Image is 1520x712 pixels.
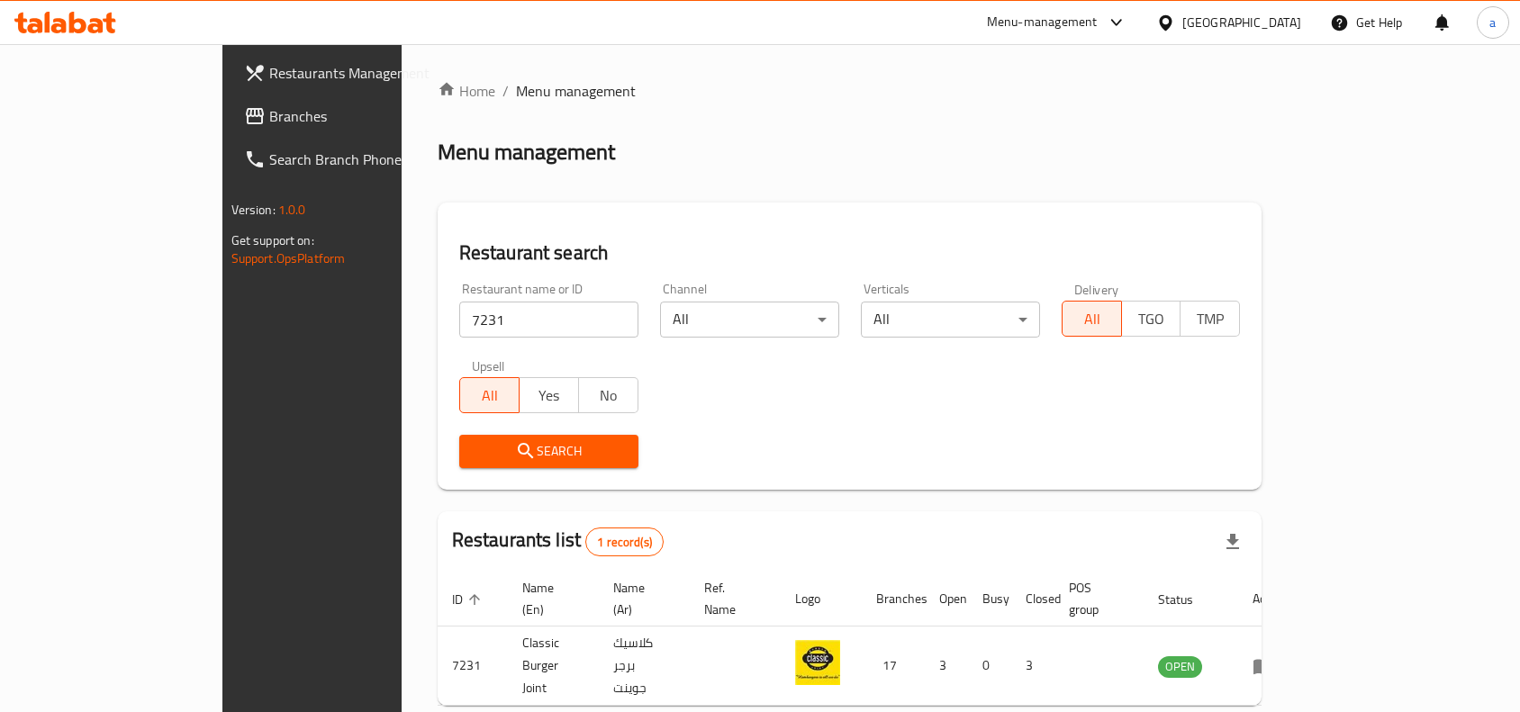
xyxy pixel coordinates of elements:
[1182,13,1301,32] div: [GEOGRAPHIC_DATA]
[1121,301,1181,337] button: TGO
[516,80,636,102] span: Menu management
[613,577,668,620] span: Name (Ar)
[230,95,476,138] a: Branches
[1188,306,1233,332] span: TMP
[452,589,486,610] span: ID
[781,572,862,626] th: Logo
[230,138,476,181] a: Search Branch Phone
[438,80,1262,102] nav: breadcrumb
[578,377,638,413] button: No
[1253,655,1286,677] div: Menu
[472,359,505,372] label: Upsell
[1180,301,1240,337] button: TMP
[795,640,840,685] img: Classic Burger Joint
[459,435,638,468] button: Search
[1158,589,1217,610] span: Status
[862,572,925,626] th: Branches
[438,572,1300,706] table: enhanced table
[660,302,839,338] div: All
[925,626,968,706] td: 3
[269,62,462,84] span: Restaurants Management
[862,626,925,706] td: 17
[1158,656,1202,677] span: OPEN
[459,302,638,338] input: Search for restaurant name or ID..
[269,149,462,170] span: Search Branch Phone
[585,527,664,556] div: Total records count
[861,302,1040,338] div: All
[522,577,577,620] span: Name (En)
[502,80,509,102] li: /
[1011,626,1054,706] td: 3
[586,534,663,551] span: 1 record(s)
[1074,283,1119,295] label: Delivery
[1129,306,1174,332] span: TGO
[230,51,476,95] a: Restaurants Management
[599,626,690,706] td: كلاسيك برجر جوينت
[586,383,631,409] span: No
[704,577,759,620] span: Ref. Name
[459,377,520,413] button: All
[459,239,1241,266] h2: Restaurant search
[925,572,968,626] th: Open
[438,138,615,167] h2: Menu management
[474,440,624,463] span: Search
[1158,656,1202,678] div: OPEN
[467,383,512,409] span: All
[1011,572,1054,626] th: Closed
[231,229,314,252] span: Get support on:
[1070,306,1115,332] span: All
[987,12,1098,33] div: Menu-management
[968,626,1011,706] td: 0
[519,377,579,413] button: Yes
[269,105,462,127] span: Branches
[508,626,599,706] td: Classic Burger Joint
[278,198,306,221] span: 1.0.0
[968,572,1011,626] th: Busy
[231,198,276,221] span: Version:
[452,527,664,556] h2: Restaurants list
[527,383,572,409] span: Yes
[1069,577,1122,620] span: POS group
[1062,301,1122,337] button: All
[1238,572,1300,626] th: Action
[1489,13,1496,32] span: a
[1211,520,1254,563] div: Export file
[231,247,346,270] a: Support.OpsPlatform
